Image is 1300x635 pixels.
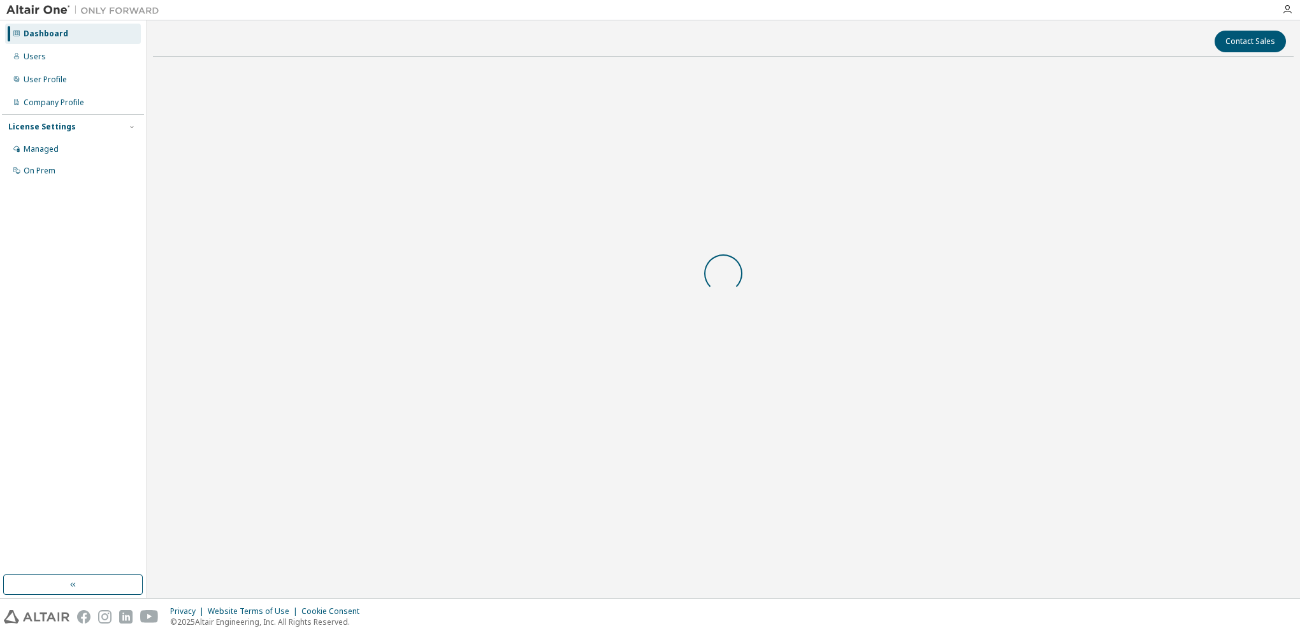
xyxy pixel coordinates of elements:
[77,610,90,624] img: facebook.svg
[24,75,67,85] div: User Profile
[24,98,84,108] div: Company Profile
[24,52,46,62] div: Users
[24,166,55,176] div: On Prem
[208,606,301,617] div: Website Terms of Use
[24,144,59,154] div: Managed
[98,610,112,624] img: instagram.svg
[119,610,133,624] img: linkedin.svg
[4,610,69,624] img: altair_logo.svg
[1215,31,1286,52] button: Contact Sales
[170,617,367,627] p: © 2025 Altair Engineering, Inc. All Rights Reserved.
[140,610,159,624] img: youtube.svg
[301,606,367,617] div: Cookie Consent
[6,4,166,17] img: Altair One
[170,606,208,617] div: Privacy
[8,122,76,132] div: License Settings
[24,29,68,39] div: Dashboard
